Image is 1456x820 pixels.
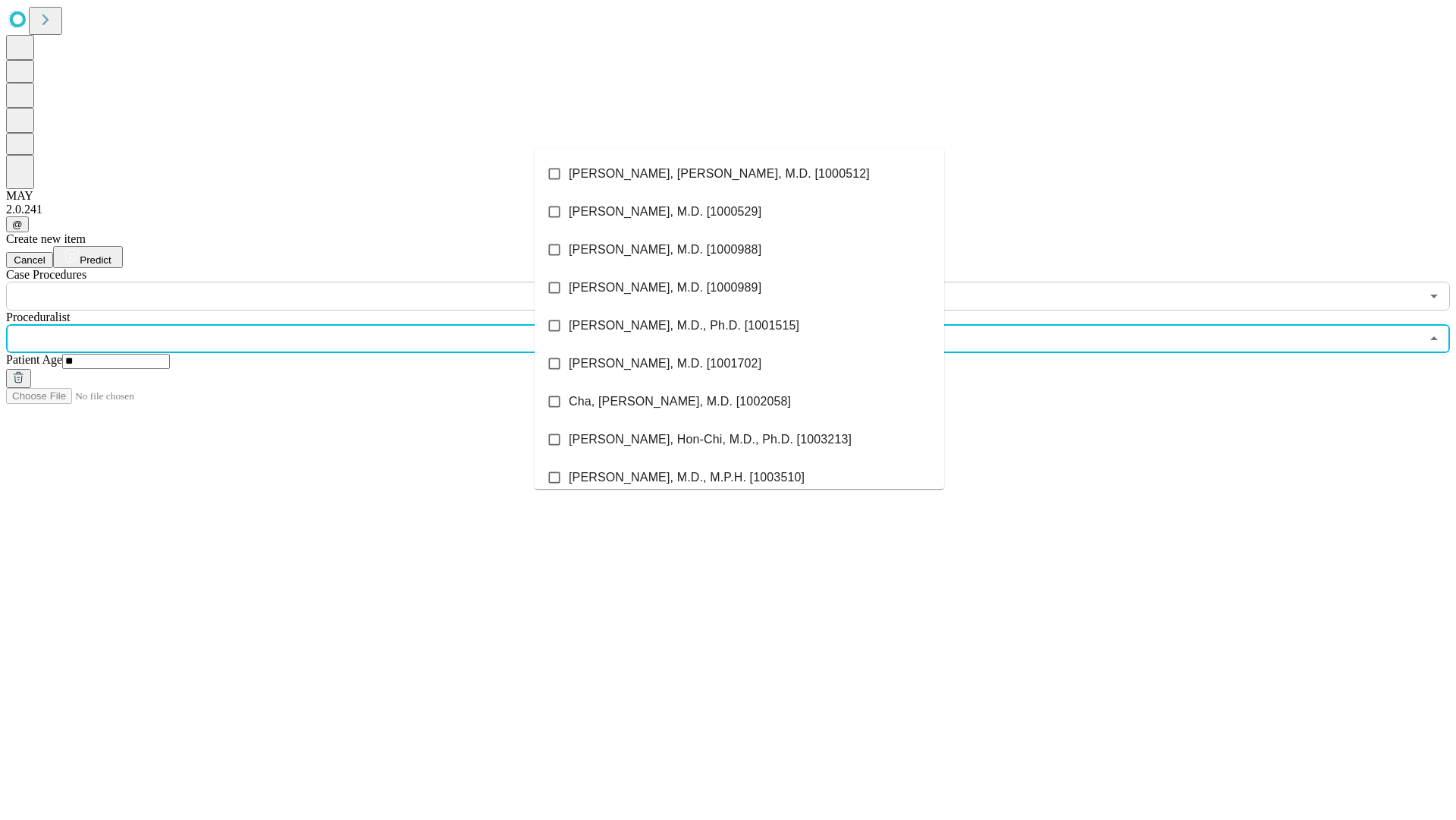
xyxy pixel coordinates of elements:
[6,203,1450,216] div: 2.0.241
[569,355,761,373] span: [PERSON_NAME], M.D. [1001702]
[6,311,70,323] span: Proceduralist
[6,268,86,281] span: Scheduled Procedure
[569,468,805,487] span: [PERSON_NAME], M.D., M.P.H. [1003510]
[53,246,123,268] button: Predict
[14,254,45,266] span: Cancel
[1423,328,1445,349] button: Close
[569,165,870,183] span: [PERSON_NAME], [PERSON_NAME], M.D. [1000512]
[6,189,1450,203] div: MAY
[6,216,29,232] button: @
[569,203,761,221] span: [PERSON_NAME], M.D. [1000529]
[569,317,799,335] span: [PERSON_NAME], M.D., Ph.D. [1001515]
[80,254,111,266] span: Predict
[569,279,761,297] span: [PERSON_NAME], M.D. [1000989]
[6,232,86,245] span: Create new item
[6,353,62,366] span: Patient Age
[569,241,761,259] span: [PERSON_NAME], M.D. [1000988]
[569,430,852,449] span: [PERSON_NAME], Hon-Chi, M.D., Ph.D. [1003213]
[569,393,791,411] span: Cha, [PERSON_NAME], M.D. [1002058]
[6,252,53,268] button: Cancel
[1423,285,1445,307] button: Open
[12,219,23,230] span: @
